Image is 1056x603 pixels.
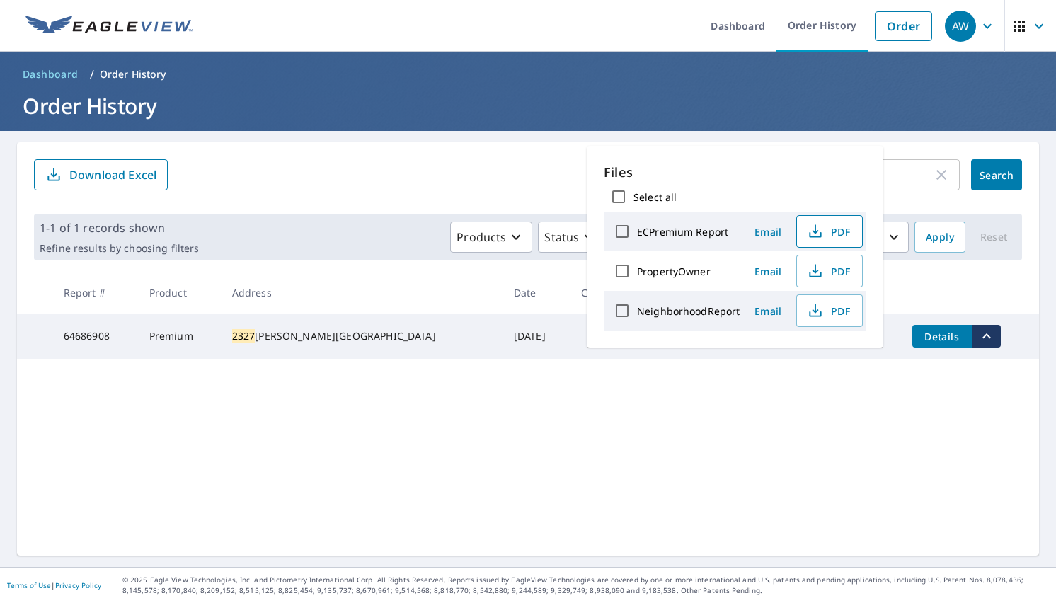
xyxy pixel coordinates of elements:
[796,255,863,287] button: PDF
[745,260,791,282] button: Email
[796,215,863,248] button: PDF
[17,91,1039,120] h1: Order History
[604,163,866,182] p: Files
[745,300,791,322] button: Email
[7,581,101,590] p: |
[637,265,711,278] label: PropertyOwner
[945,11,976,42] div: AW
[637,304,740,318] label: NeighborhoodReport
[52,272,138,314] th: Report #
[503,272,570,314] th: Date
[100,67,166,81] p: Order History
[34,159,168,190] button: Download Excel
[138,314,221,359] td: Premium
[17,63,1039,86] nav: breadcrumb
[538,222,605,253] button: Status
[232,329,491,343] div: [PERSON_NAME][GEOGRAPHIC_DATA]
[926,229,954,246] span: Apply
[40,242,199,255] p: Refine results by choosing filters
[971,159,1022,190] button: Search
[875,11,932,41] a: Order
[751,304,785,318] span: Email
[457,229,506,246] p: Products
[745,221,791,243] button: Email
[570,272,649,314] th: Claim ID
[52,314,138,359] td: 64686908
[796,294,863,327] button: PDF
[17,63,84,86] a: Dashboard
[921,330,963,343] span: Details
[633,190,677,204] label: Select all
[751,225,785,239] span: Email
[221,272,503,314] th: Address
[90,66,94,83] li: /
[7,580,51,590] a: Terms of Use
[982,168,1011,182] span: Search
[805,263,851,280] span: PDF
[25,16,193,37] img: EV Logo
[232,329,256,343] mark: 2327
[450,222,532,253] button: Products
[55,580,101,590] a: Privacy Policy
[503,314,570,359] td: [DATE]
[544,229,579,246] p: Status
[69,167,156,183] p: Download Excel
[122,575,1049,596] p: © 2025 Eagle View Technologies, Inc. and Pictometry International Corp. All Rights Reserved. Repo...
[972,325,1001,348] button: filesDropdownBtn-64686908
[751,265,785,278] span: Email
[805,223,851,240] span: PDF
[912,325,972,348] button: detailsBtn-64686908
[23,67,79,81] span: Dashboard
[805,302,851,319] span: PDF
[914,222,965,253] button: Apply
[138,272,221,314] th: Product
[40,219,199,236] p: 1-1 of 1 records shown
[637,225,728,239] label: ECPremium Report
